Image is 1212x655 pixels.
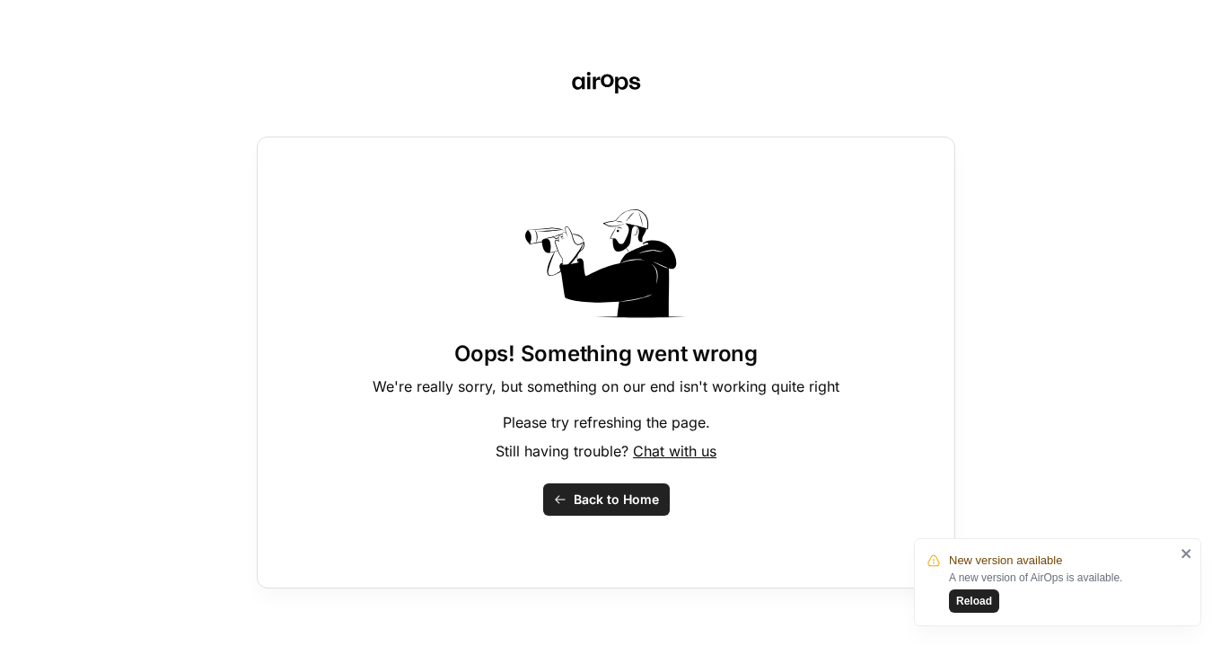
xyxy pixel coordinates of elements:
[373,376,839,397] p: We're really sorry, but something on our end isn't working quite right
[574,491,659,509] span: Back to Home
[496,440,716,462] p: Still having trouble?
[949,552,1062,570] span: New version available
[1181,546,1193,561] button: close
[543,483,670,516] button: Back to Home
[503,412,710,433] p: Please try refreshing the page.
[633,442,716,460] span: Chat with us
[454,340,758,368] h1: Oops! Something went wrong
[949,589,999,613] button: Reload
[949,570,1175,613] div: A new version of AirOps is available.
[956,593,992,609] span: Reload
